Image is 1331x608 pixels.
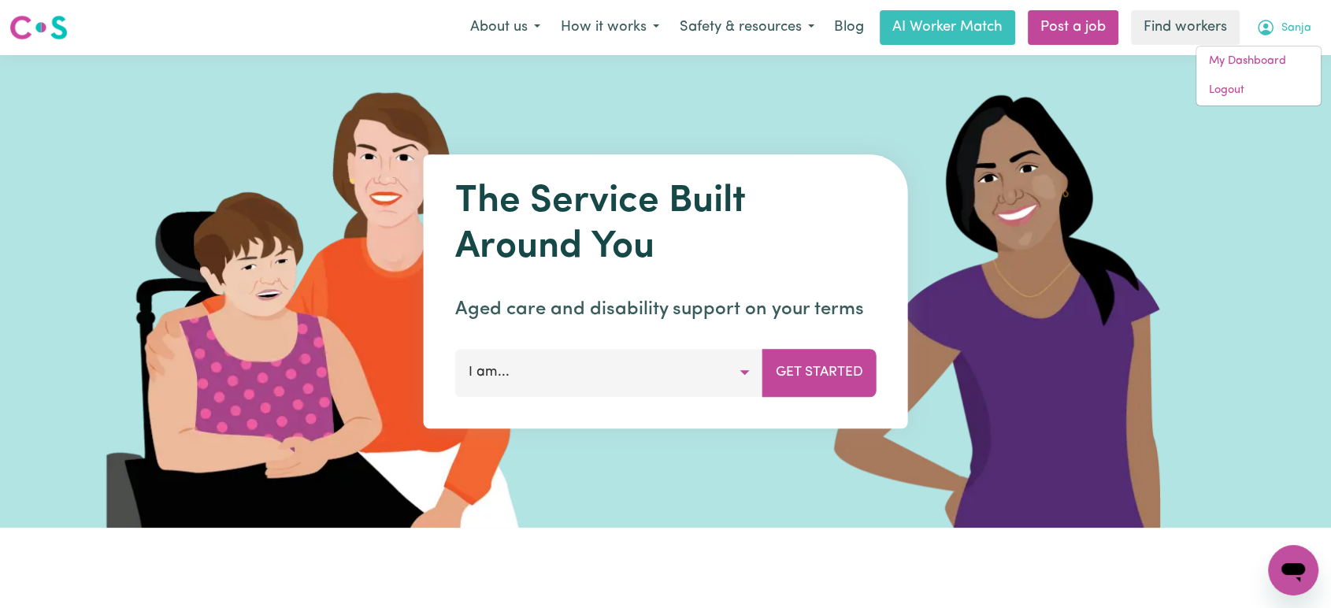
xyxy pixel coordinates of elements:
[1281,20,1311,37] span: Sanja
[455,180,877,270] h1: The Service Built Around You
[9,9,68,46] a: Careseekers logo
[460,11,551,44] button: About us
[9,13,68,42] img: Careseekers logo
[825,10,873,45] a: Blog
[455,295,877,324] p: Aged care and disability support on your terms
[455,349,763,396] button: I am...
[1131,10,1240,45] a: Find workers
[762,349,877,396] button: Get Started
[880,10,1015,45] a: AI Worker Match
[1246,11,1322,44] button: My Account
[1028,10,1118,45] a: Post a job
[1196,46,1322,106] div: My Account
[1268,545,1318,595] iframe: Button to launch messaging window
[669,11,825,44] button: Safety & resources
[1196,46,1321,76] a: My Dashboard
[1196,76,1321,106] a: Logout
[551,11,669,44] button: How it works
